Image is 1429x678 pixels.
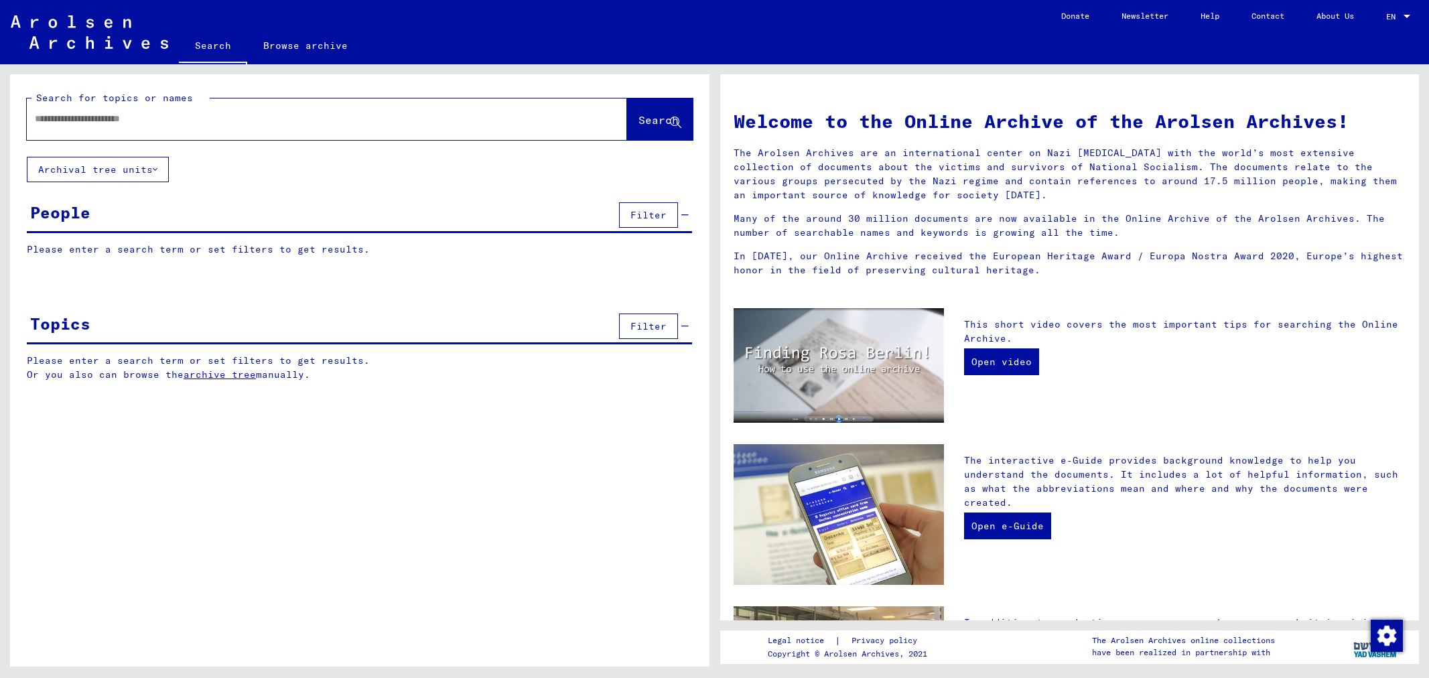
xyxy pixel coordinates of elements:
span: Search [638,113,679,127]
div: | [768,634,933,648]
span: Filter [630,209,667,221]
img: Arolsen_neg.svg [11,15,168,49]
a: archive tree [184,368,256,381]
a: Open e-Guide [964,513,1051,539]
mat-label: Search for topics or names [36,92,193,104]
span: Filter [630,320,667,332]
p: The Arolsen Archives are an international center on Nazi [MEDICAL_DATA] with the world’s most ext... [734,146,1406,202]
p: This short video covers the most important tips for searching the Online Archive. [964,318,1406,346]
button: Filter [619,314,678,339]
p: Copyright © Arolsen Archives, 2021 [768,648,933,660]
a: Legal notice [768,634,835,648]
div: Change consent [1370,619,1402,651]
button: Search [627,98,693,140]
div: People [30,200,90,224]
button: Filter [619,202,678,228]
span: EN [1386,12,1401,21]
img: eguide.jpg [734,444,944,585]
p: have been realized in partnership with [1092,647,1275,659]
img: yv_logo.png [1351,630,1401,663]
p: In [DATE], our Online Archive received the European Heritage Award / Europa Nostra Award 2020, Eu... [734,249,1406,277]
p: Many of the around 30 million documents are now available in the Online Archive of the Arolsen Ar... [734,212,1406,240]
p: The interactive e-Guide provides background knowledge to help you understand the documents. It in... [964,454,1406,510]
img: video.jpg [734,308,944,423]
p: The Arolsen Archives online collections [1092,634,1275,647]
p: Please enter a search term or set filters to get results. [27,243,692,257]
div: Topics [30,312,90,336]
a: Browse archive [247,29,364,62]
img: Change consent [1371,620,1403,652]
h1: Welcome to the Online Archive of the Arolsen Archives! [734,107,1406,135]
a: Open video [964,348,1039,375]
button: Archival tree units [27,157,169,182]
a: Search [179,29,247,64]
a: Privacy policy [841,634,933,648]
p: In addition to conducting your own research, you can submit inquiries to the Arolsen Archives. No... [964,616,1406,672]
p: Please enter a search term or set filters to get results. Or you also can browse the manually. [27,354,693,382]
